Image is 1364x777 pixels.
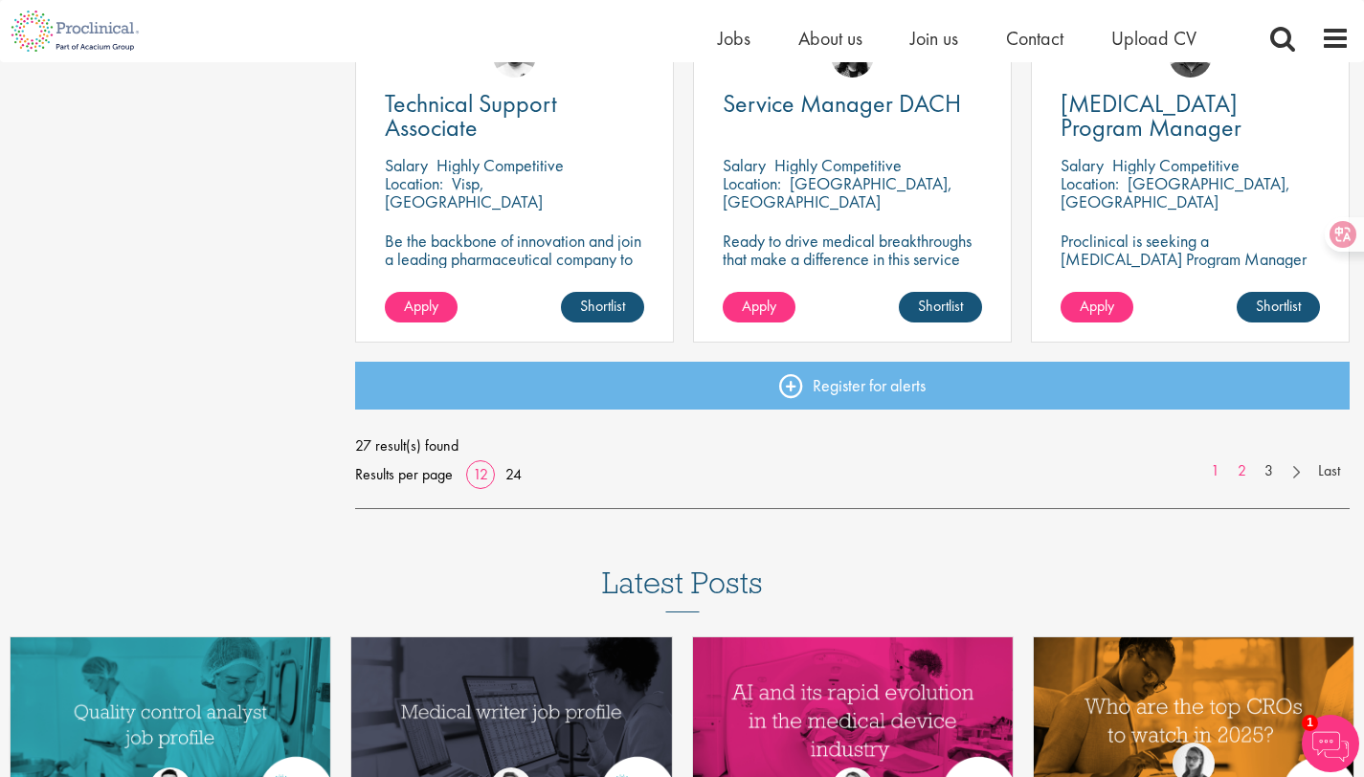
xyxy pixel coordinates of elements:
a: Join us [910,26,958,51]
a: Service Manager DACH [723,92,982,116]
span: [MEDICAL_DATA] Program Manager [1061,87,1241,144]
span: Technical Support Associate [385,87,557,144]
a: About us [798,26,862,51]
a: Shortlist [1237,292,1320,322]
p: Visp, [GEOGRAPHIC_DATA] [385,172,543,212]
p: Proclinical is seeking a [MEDICAL_DATA] Program Manager to join our client's team for an exciting... [1061,232,1320,341]
span: Salary [385,154,428,176]
img: Chatbot [1302,715,1359,772]
a: Contact [1006,26,1063,51]
span: Location: [723,172,781,194]
a: Last [1308,460,1350,482]
p: Highly Competitive [436,154,564,176]
a: Apply [385,292,458,322]
span: Apply [1080,296,1114,316]
span: Results per page [355,460,453,489]
a: Upload CV [1111,26,1196,51]
h3: Latest Posts [602,566,763,612]
span: Location: [1061,172,1119,194]
a: Technical Support Associate [385,92,644,140]
span: Service Manager DACH [723,87,961,120]
a: 2 [1228,460,1256,482]
span: 1 [1302,715,1318,731]
a: Shortlist [561,292,644,322]
p: [GEOGRAPHIC_DATA], [GEOGRAPHIC_DATA] [1061,172,1290,212]
a: 1 [1201,460,1229,482]
p: Highly Competitive [1112,154,1240,176]
p: Be the backbone of innovation and join a leading pharmaceutical company to help keep life-changin... [385,232,644,304]
span: Location: [385,172,443,194]
span: Apply [404,296,438,316]
span: Salary [1061,154,1104,176]
p: Ready to drive medical breakthroughs that make a difference in this service manager position? [723,232,982,286]
a: Apply [1061,292,1133,322]
a: 3 [1255,460,1283,482]
a: [MEDICAL_DATA] Program Manager [1061,92,1320,140]
a: Apply [723,292,795,322]
a: Shortlist [899,292,982,322]
span: Salary [723,154,766,176]
a: Jobs [718,26,750,51]
p: Highly Competitive [774,154,902,176]
a: Register for alerts [355,362,1350,410]
span: 27 result(s) found [355,432,1350,460]
a: 12 [466,464,495,484]
span: Apply [742,296,776,316]
a: 24 [499,464,528,484]
p: [GEOGRAPHIC_DATA], [GEOGRAPHIC_DATA] [723,172,952,212]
